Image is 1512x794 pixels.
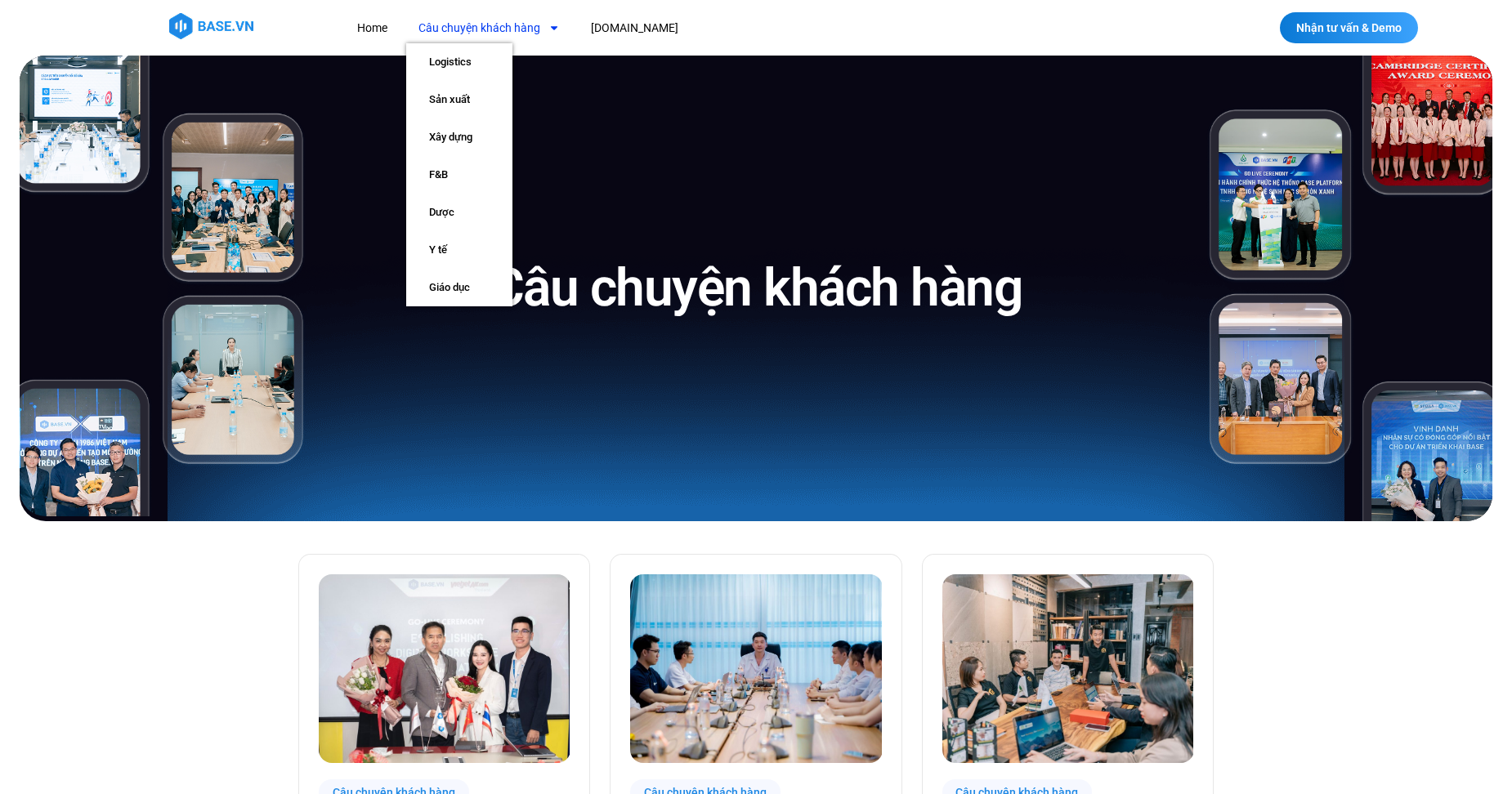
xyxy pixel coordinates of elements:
a: Câu chuyện khách hàng [406,13,572,43]
a: Xây dựng [406,118,512,156]
ul: Câu chuyện khách hàng [406,43,512,306]
a: [DOMAIN_NAME] [579,13,691,43]
a: Nhận tư vấn & Demo [1280,12,1418,43]
a: Home [345,13,400,43]
a: Dược [406,194,512,231]
a: F&B [406,156,512,194]
a: Sản xuất [406,81,512,118]
a: Giáo dục [406,269,512,306]
nav: Menu [345,13,978,43]
span: Nhận tư vấn & Demo [1296,22,1402,33]
h1: Câu chuyện khách hàng [490,254,1022,322]
a: Y tế [406,231,512,269]
a: Logistics [406,43,512,81]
